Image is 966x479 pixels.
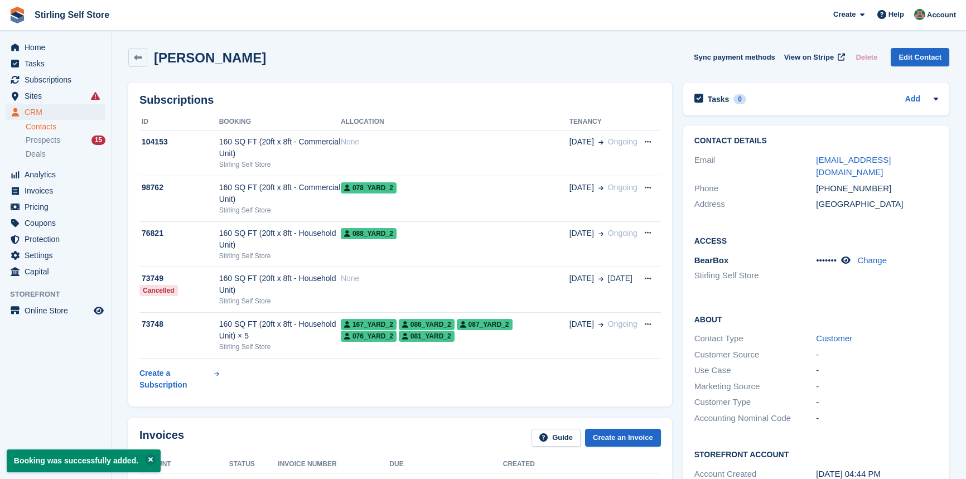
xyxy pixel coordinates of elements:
h2: Contact Details [694,137,938,146]
span: [DATE] [569,136,594,148]
a: menu [6,264,105,279]
a: [EMAIL_ADDRESS][DOMAIN_NAME] [816,155,891,177]
a: menu [6,231,105,247]
th: Created [503,456,616,473]
div: 76821 [139,228,219,239]
div: 0 [733,94,746,104]
a: Prospects 15 [26,134,105,146]
span: Ongoing [608,183,637,192]
span: 076_Yard_2 [341,331,397,342]
span: Deals [26,149,46,159]
div: 98762 [139,182,219,193]
th: Amount [139,456,229,473]
span: 088_Yard_2 [341,228,397,239]
a: Create a Subscription [139,363,219,395]
span: 086_Yard_2 [399,319,455,330]
div: - [816,380,938,393]
a: Add [905,93,920,106]
span: Tasks [25,56,91,71]
span: [DATE] [569,318,594,330]
a: Deals [26,148,105,160]
span: Prospects [26,135,60,146]
div: 160 SQ FT (20ft x 8ft - Household Unit) × 5 [219,318,341,342]
span: Create [833,9,856,20]
span: [DATE] [569,228,594,239]
div: - [816,349,938,361]
span: Home [25,40,91,55]
span: BearBox [694,255,729,265]
div: Customer Type [694,396,817,409]
h2: [PERSON_NAME] [154,50,266,65]
h2: Storefront Account [694,448,938,459]
div: Stirling Self Store [219,342,341,352]
span: 087_Yard_2 [457,319,513,330]
a: Guide [532,429,581,447]
button: Sync payment methods [694,48,775,66]
div: - [816,364,938,377]
div: Stirling Self Store [219,296,341,306]
div: 73749 [139,273,219,284]
span: 078_Yard_2 [341,182,397,193]
img: stora-icon-8386f47178a22dfd0bd8f6a31ec36ba5ce8667c1dd55bd0f319d3a0aa187defe.svg [9,7,26,23]
span: Settings [25,248,91,263]
img: Lucy [914,9,925,20]
span: Subscriptions [25,72,91,88]
div: Contact Type [694,332,817,345]
a: View on Stripe [780,48,847,66]
span: Protection [25,231,91,247]
span: Analytics [25,167,91,182]
span: [DATE] [569,273,594,284]
div: [PHONE_NUMBER] [816,182,938,195]
a: menu [6,88,105,104]
span: Capital [25,264,91,279]
th: Due [389,456,503,473]
a: menu [6,40,105,55]
div: 160 SQ FT (20ft x 8ft - Household Unit) [219,273,341,296]
h2: Invoices [139,429,184,447]
div: Cancelled [139,285,178,296]
span: Ongoing [608,137,637,146]
a: menu [6,56,105,71]
div: None [341,273,569,284]
div: - [816,412,938,425]
div: Marketing Source [694,380,817,393]
th: Status [229,456,278,473]
a: menu [6,199,105,215]
a: Stirling Self Store [30,6,114,24]
div: Create a Subscription [139,367,212,391]
h2: Access [694,235,938,246]
a: menu [6,303,105,318]
a: Customer [816,333,852,343]
span: [DATE] [569,182,594,193]
a: Contacts [26,122,105,132]
div: - [816,396,938,409]
span: 167_Yard_2 [341,319,397,330]
a: menu [6,183,105,199]
a: Preview store [92,304,105,317]
a: Create an Invoice [585,429,661,447]
span: Pricing [25,199,91,215]
i: Smart entry sync failures have occurred [91,91,100,100]
th: Allocation [341,113,569,131]
button: Delete [851,48,882,66]
div: Stirling Self Store [219,159,341,170]
span: CRM [25,104,91,120]
a: menu [6,248,105,263]
a: menu [6,104,105,120]
div: 15 [91,136,105,145]
span: ••••••• [816,255,837,265]
div: 160 SQ FT (20ft x 8ft - Commercial Unit) [219,136,341,159]
div: Phone [694,182,817,195]
p: Booking was successfully added. [7,449,161,472]
div: 160 SQ FT (20ft x 8ft - Household Unit) [219,228,341,251]
span: Coupons [25,215,91,231]
span: Storefront [10,289,111,300]
div: Stirling Self Store [219,251,341,261]
th: ID [139,113,219,131]
div: [GEOGRAPHIC_DATA] [816,198,938,211]
a: menu [6,167,105,182]
span: Help [888,9,904,20]
span: 081_Yard_2 [399,331,455,342]
span: Ongoing [608,320,637,328]
th: Booking [219,113,341,131]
